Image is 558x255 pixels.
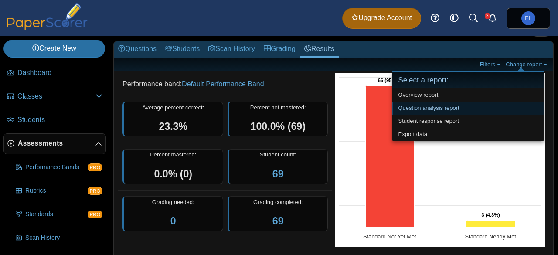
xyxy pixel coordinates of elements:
[392,115,544,128] a: Student response report
[524,15,532,21] span: Evan Leto
[122,102,223,137] div: Average percent correct:
[25,163,88,172] span: Performance Bands
[363,233,416,240] text: Standard Not Yet Met
[18,139,95,148] span: Assessments
[228,196,328,231] div: Grading completed:
[3,40,105,57] a: Create New
[3,110,106,131] a: Students
[88,211,102,218] span: PRO
[378,78,402,83] text: 66 (95.7%)
[466,221,515,227] path: Standard Nearly Met, 3. Overall Assessment Performance.
[17,68,102,78] span: Dashboard
[3,3,91,30] img: PaperScorer
[12,204,106,225] a: Standards PRO
[228,102,328,137] div: Percent not mastered:
[392,128,544,141] a: Export data
[154,168,192,180] span: 0.0% (0)
[483,9,502,28] a: Alerts
[259,41,300,58] a: Grading
[392,102,544,115] a: Question analysis report
[204,41,259,58] a: Scan History
[25,210,88,219] span: Standards
[159,121,187,132] span: 23.3%
[3,86,106,107] a: Classes
[521,11,535,25] span: Evan Leto
[25,234,102,242] span: Scan History
[465,233,517,240] text: Standard Nearly Met
[272,215,284,227] a: 69
[3,133,106,154] a: Assessments
[251,121,306,132] span: 100.0% (69)
[272,168,284,180] a: 69
[482,212,500,218] text: 3 (4.3%)
[122,196,223,231] div: Grading needed:
[170,215,176,227] a: 0
[88,187,102,195] span: PRO
[17,92,95,101] span: Classes
[118,73,332,95] dd: Performance band:
[335,73,545,247] svg: Interactive chart
[161,41,204,58] a: Students
[392,72,544,88] h4: Select a report:
[122,149,223,184] div: Percent mastered:
[114,41,161,58] a: Questions
[351,13,412,23] span: Upgrade Account
[17,115,102,125] span: Students
[507,8,550,29] a: Evan Leto
[25,187,88,195] span: Rubrics
[3,24,91,31] a: PaperScorer
[182,80,264,88] a: Default Performance Band
[366,86,415,227] path: Standard Not Yet Met, 66. Overall Assessment Performance.
[504,61,551,68] a: Change report
[478,61,504,68] a: Filters
[300,41,339,58] a: Results
[12,228,106,248] a: Scan History
[342,8,421,29] a: Upgrade Account
[392,88,544,102] a: Overview report
[12,157,106,178] a: Performance Bands PRO
[12,180,106,201] a: Rubrics PRO
[228,149,328,184] div: Student count:
[3,63,106,84] a: Dashboard
[88,163,102,171] span: PRO
[335,73,549,247] div: Chart. Highcharts interactive chart.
